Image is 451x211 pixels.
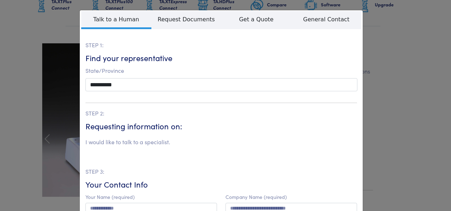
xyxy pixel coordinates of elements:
p: STEP 3: [85,167,357,176]
p: STEP 2: [85,109,357,118]
p: State/Province [85,66,357,75]
li: I would like to talk to a specialist. [85,137,170,147]
h6: Requesting information on: [85,121,357,132]
label: Your Name (required) [85,194,135,200]
span: Request Documents [151,11,222,27]
h6: Find your representative [85,53,357,64]
p: STEP 1: [85,40,357,50]
span: Talk to a Human [81,11,151,29]
span: General Contact [291,11,362,27]
span: Get a Quote [221,11,291,27]
label: Company Name (required) [225,194,287,200]
h6: Your Contact Info [85,179,357,190]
